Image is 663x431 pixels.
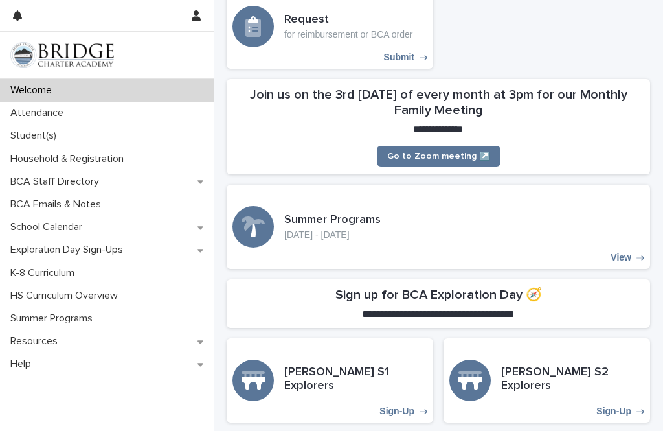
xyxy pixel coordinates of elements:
p: for reimbursement or BCA order [284,29,412,40]
h2: Join us on the 3rd [DATE] of every month at 3pm for our Monthly Family Meeting [234,87,642,118]
p: Sign-Up [379,406,414,417]
p: [DATE] - [DATE] [284,229,381,240]
h2: Sign up for BCA Exploration Day 🧭 [335,287,542,303]
a: Sign-Up [444,338,650,423]
a: Go to Zoom meeting ↗️ [377,146,500,167]
p: Exploration Day Sign-Ups [5,244,133,256]
a: View [227,185,650,269]
p: School Calendar [5,221,93,233]
p: Summer Programs [5,312,103,325]
h3: Request [284,13,412,27]
p: BCA Staff Directory [5,176,109,188]
p: Sign-Up [596,406,631,417]
a: Sign-Up [227,338,433,423]
p: Attendance [5,107,74,119]
p: HS Curriculum Overview [5,290,128,302]
p: K-8 Curriculum [5,267,85,279]
p: Student(s) [5,130,67,142]
p: BCA Emails & Notes [5,198,111,211]
img: V1C1m3IdTEidaUdm9Hs0 [10,42,114,68]
p: Submit [384,52,414,63]
p: Help [5,358,41,370]
h3: [PERSON_NAME] S2 Explorers [501,366,644,393]
h3: [PERSON_NAME] S1 Explorers [284,366,427,393]
p: Household & Registration [5,153,134,165]
span: Go to Zoom meeting ↗️ [387,152,490,161]
p: View [611,252,631,263]
h3: Summer Programs [284,213,381,227]
p: Resources [5,335,68,347]
p: Welcome [5,84,62,97]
